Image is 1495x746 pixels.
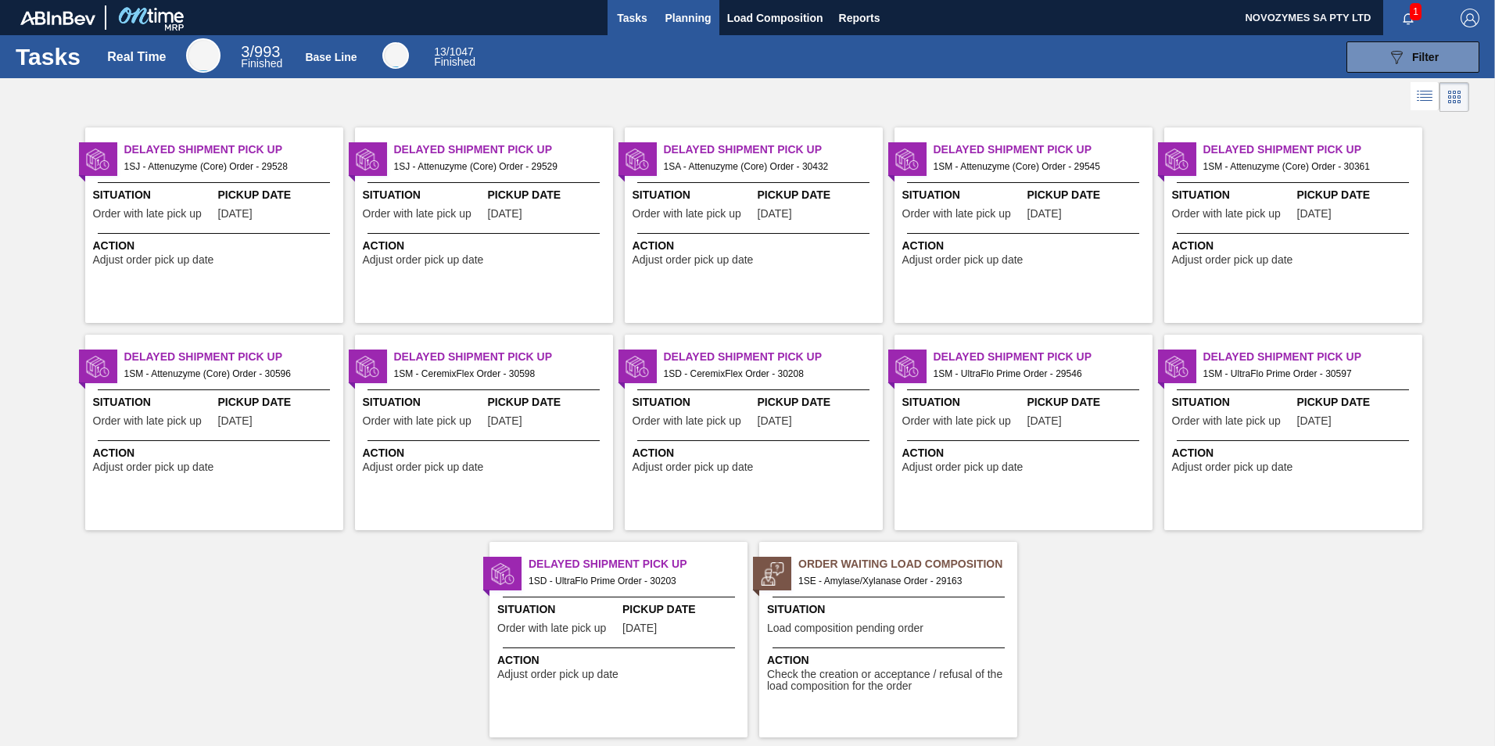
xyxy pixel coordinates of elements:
[1203,142,1422,158] span: Delayed Shipment Pick Up
[93,238,339,254] span: Action
[1172,187,1293,203] span: Situation
[93,461,214,473] span: Adjust order pick up date
[124,349,343,365] span: Delayed Shipment Pick Up
[241,57,282,70] span: Finished
[767,622,923,634] span: Load composition pending order
[1172,208,1281,220] span: Order with late pick up
[93,254,214,266] span: Adjust order pick up date
[665,9,712,27] span: Planning
[218,187,339,203] span: Pickup Date
[633,445,879,461] span: Action
[839,9,880,27] span: Reports
[93,445,339,461] span: Action
[186,38,220,73] div: Real Time
[1165,148,1188,171] img: status
[1383,7,1433,29] button: Notifications
[633,415,741,427] span: Order with late pick up
[758,394,879,411] span: Pickup Date
[394,365,601,382] span: 1SM - CeremixFlex Order - 30598
[1172,461,1293,473] span: Adjust order pick up date
[93,394,214,411] span: Situation
[758,187,879,203] span: Pickup Date
[1297,187,1418,203] span: Pickup Date
[497,601,618,618] span: Situation
[934,349,1153,365] span: Delayed Shipment Pick Up
[902,394,1024,411] span: Situation
[488,208,522,220] span: 07/01/2025
[1172,238,1418,254] span: Action
[767,601,1013,618] span: Situation
[16,48,84,66] h1: Tasks
[1203,349,1422,365] span: Delayed Shipment Pick Up
[241,43,280,60] span: / 993
[86,355,109,378] img: status
[93,208,202,220] span: Order with late pick up
[491,562,514,586] img: status
[1411,82,1439,112] div: List Vision
[218,394,339,411] span: Pickup Date
[124,158,331,175] span: 1SJ - Attenuzyme (Core) Order - 29528
[363,394,484,411] span: Situation
[1172,445,1418,461] span: Action
[664,142,883,158] span: Delayed Shipment Pick Up
[529,572,735,590] span: 1SD - UltraFlo Prime Order - 30203
[626,355,649,378] img: status
[86,148,109,171] img: status
[798,556,1017,572] span: Order Waiting Load Composition
[902,208,1011,220] span: Order with late pick up
[1203,365,1410,382] span: 1SM - UltraFlo Prime Order - 30597
[529,556,747,572] span: Delayed Shipment Pick Up
[664,158,870,175] span: 1SA - Attenuzyme (Core) Order - 30432
[1172,415,1281,427] span: Order with late pick up
[363,238,609,254] span: Action
[758,415,792,427] span: 08/13/2025
[1461,9,1479,27] img: Logout
[1027,394,1149,411] span: Pickup Date
[434,47,475,67] div: Base Line
[363,254,484,266] span: Adjust order pick up date
[633,461,754,473] span: Adjust order pick up date
[1297,415,1332,427] span: 08/13/2025
[394,349,613,365] span: Delayed Shipment Pick Up
[727,9,823,27] span: Load Composition
[798,572,1005,590] span: 1SE - Amylase/Xylanase Order - 29163
[626,148,649,171] img: status
[124,365,331,382] span: 1SM - Attenuzyme (Core) Order - 30596
[1172,254,1293,266] span: Adjust order pick up date
[434,45,446,58] span: 13
[356,148,379,171] img: status
[124,142,343,158] span: Delayed Shipment Pick Up
[1203,158,1410,175] span: 1SM - Attenuzyme (Core) Order - 30361
[895,355,919,378] img: status
[434,56,475,68] span: Finished
[633,187,754,203] span: Situation
[622,622,657,634] span: 08/04/2025
[1346,41,1479,73] button: Filter
[241,43,249,60] span: 3
[664,349,883,365] span: Delayed Shipment Pick Up
[1165,355,1188,378] img: status
[218,415,253,427] span: 08/13/2025
[758,208,792,220] span: 08/10/2025
[363,461,484,473] span: Adjust order pick up date
[1439,82,1469,112] div: Card Vision
[934,158,1140,175] span: 1SM - Attenuzyme (Core) Order - 29545
[305,51,357,63] div: Base Line
[218,208,253,220] span: 07/01/2025
[1027,415,1062,427] span: 07/03/2025
[382,42,409,69] div: Base Line
[1297,394,1418,411] span: Pickup Date
[902,238,1149,254] span: Action
[633,254,754,266] span: Adjust order pick up date
[488,187,609,203] span: Pickup Date
[767,669,1013,693] span: Check the creation or acceptance / refusal of the load composition for the order
[363,187,484,203] span: Situation
[488,394,609,411] span: Pickup Date
[902,415,1011,427] span: Order with late pick up
[902,254,1024,266] span: Adjust order pick up date
[497,669,618,680] span: Adjust order pick up date
[1172,394,1293,411] span: Situation
[497,622,606,634] span: Order with late pick up
[633,238,879,254] span: Action
[664,365,870,382] span: 1SD - CeremixFlex Order - 30208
